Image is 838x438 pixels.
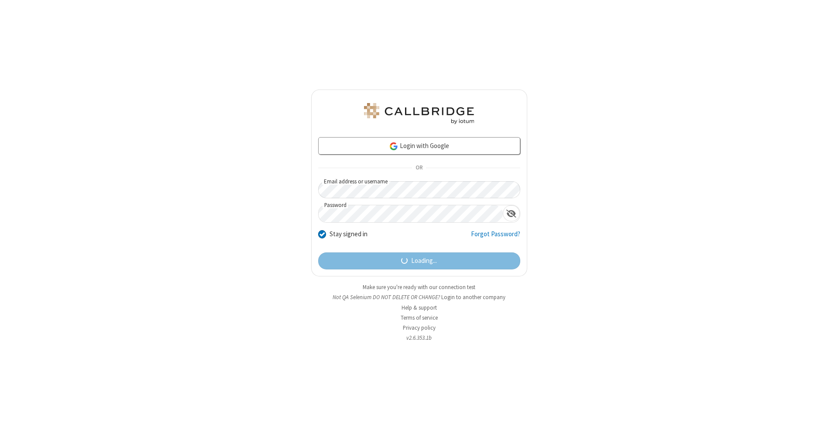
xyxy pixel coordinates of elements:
li: Not QA Selenium DO NOT DELETE OR CHANGE? [311,293,527,301]
button: Loading... [318,252,520,270]
img: google-icon.png [389,141,398,151]
a: Help & support [402,304,437,311]
div: Show password [503,205,520,221]
img: QA Selenium DO NOT DELETE OR CHANGE [362,103,476,124]
label: Stay signed in [330,229,367,239]
li: v2.6.353.1b [311,334,527,342]
button: Login to another company [441,293,505,301]
a: Forgot Password? [471,229,520,246]
a: Make sure you're ready with our connection test [363,283,475,291]
a: Login with Google [318,137,520,155]
span: Loading... [411,256,437,266]
a: Terms of service [401,314,438,321]
input: Email address or username [318,181,520,198]
span: OR [412,162,426,174]
a: Privacy policy [403,324,436,331]
input: Password [319,205,503,222]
